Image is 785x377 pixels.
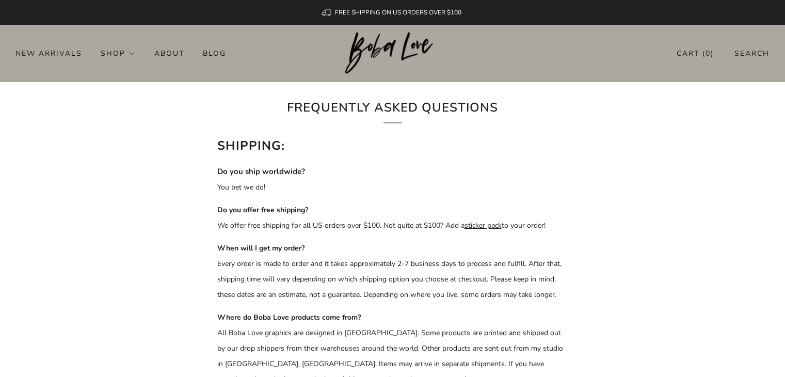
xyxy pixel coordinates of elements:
[677,45,714,62] a: Cart
[734,45,770,62] a: Search
[217,241,568,303] p: Every order is made to order and it takes approximately 2-7 business days to process and fulfill....
[217,205,308,215] strong: Do you offer free shipping?
[217,163,568,195] p: You bet we do!
[345,32,440,74] img: Boba Love
[217,166,305,177] strong: Do you ship worldwide?
[706,49,711,58] items-count: 0
[222,98,563,123] h1: Frequently Asked Questions
[217,312,361,322] strong: Where do Boba Love products come from?
[15,45,82,61] a: New Arrivals
[464,221,502,230] a: sticker pack
[154,45,184,61] a: About
[101,45,136,61] a: Shop
[345,32,440,75] a: Boba Love
[203,45,226,61] a: Blog
[217,137,285,154] strong: SHIPPING:
[335,8,461,17] span: FREE SHIPPING ON US ORDERS OVER $100
[217,243,305,253] strong: When will I get my order?
[217,202,568,233] p: We offer free shipping for all US orders over $100. Not quite at $100? Add a to your order!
